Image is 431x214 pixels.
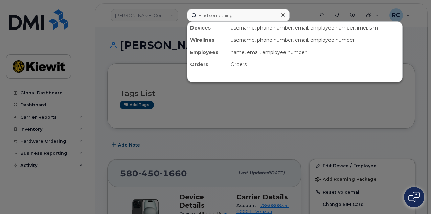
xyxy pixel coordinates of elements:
div: Orders [187,58,228,71]
div: name, email, employee number [228,46,402,58]
div: Wirelines [187,34,228,46]
div: username, phone number, email, employee number, imei, sim [228,22,402,34]
div: Devices [187,22,228,34]
div: username, phone number, email, employee number [228,34,402,46]
div: Orders [228,58,402,71]
div: Employees [187,46,228,58]
img: Open chat [408,192,420,202]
